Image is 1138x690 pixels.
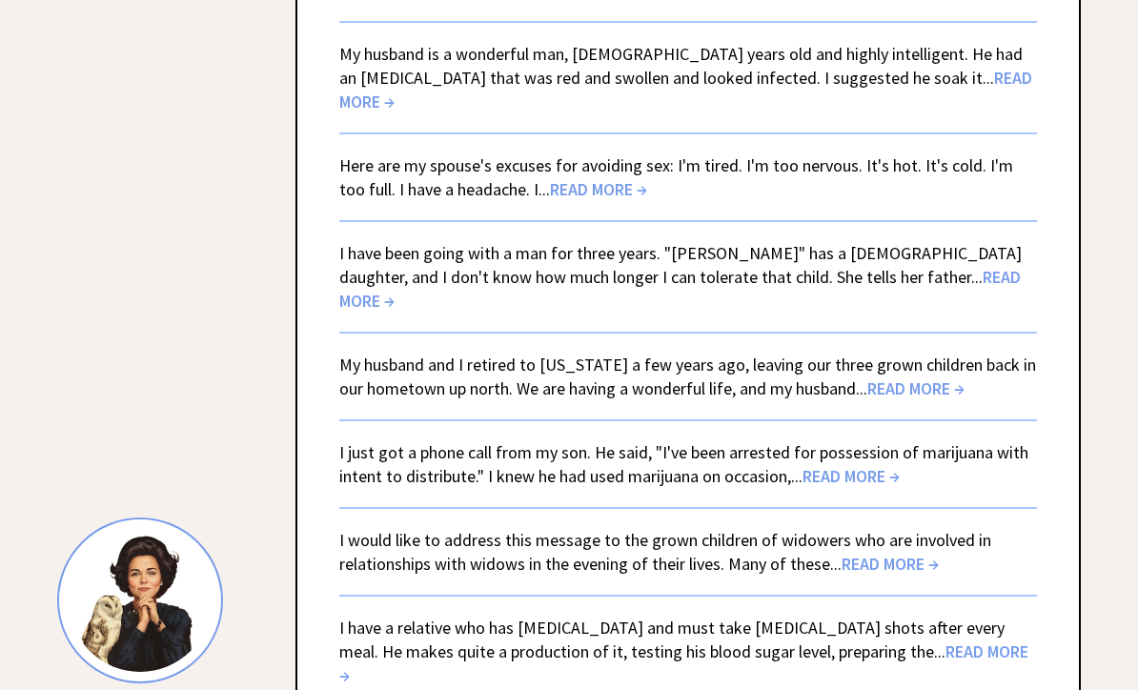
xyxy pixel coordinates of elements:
span: READ MORE → [867,377,965,399]
img: Ann8%20v2%20small.png [57,517,223,683]
a: My husband and I retired to [US_STATE] a few years ago, leaving our three grown children back in ... [339,354,1036,399]
span: READ MORE → [339,266,1021,312]
a: I would like to address this message to the grown children of widowers who are involved in relati... [339,529,991,575]
a: I have been going with a man for three years. "[PERSON_NAME]" has a [DEMOGRAPHIC_DATA] daughter, ... [339,242,1022,312]
a: My husband is a wonderful man, [DEMOGRAPHIC_DATA] years old and highly intelligent. He had an [ME... [339,43,1032,112]
span: READ MORE → [803,465,900,487]
a: Here are my spouse's excuses for avoiding sex: I'm tired. I'm too nervous. It's hot. It's cold. I... [339,154,1013,200]
a: I have a relative who has [MEDICAL_DATA] and must take [MEDICAL_DATA] shots after every meal. He ... [339,617,1028,686]
span: READ MORE → [842,553,939,575]
a: I just got a phone call from my son. He said, "I've been arrested for possession of marijuana wit... [339,441,1028,487]
span: READ MORE → [550,178,647,200]
span: READ MORE → [339,67,1032,112]
span: READ MORE → [339,640,1028,686]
